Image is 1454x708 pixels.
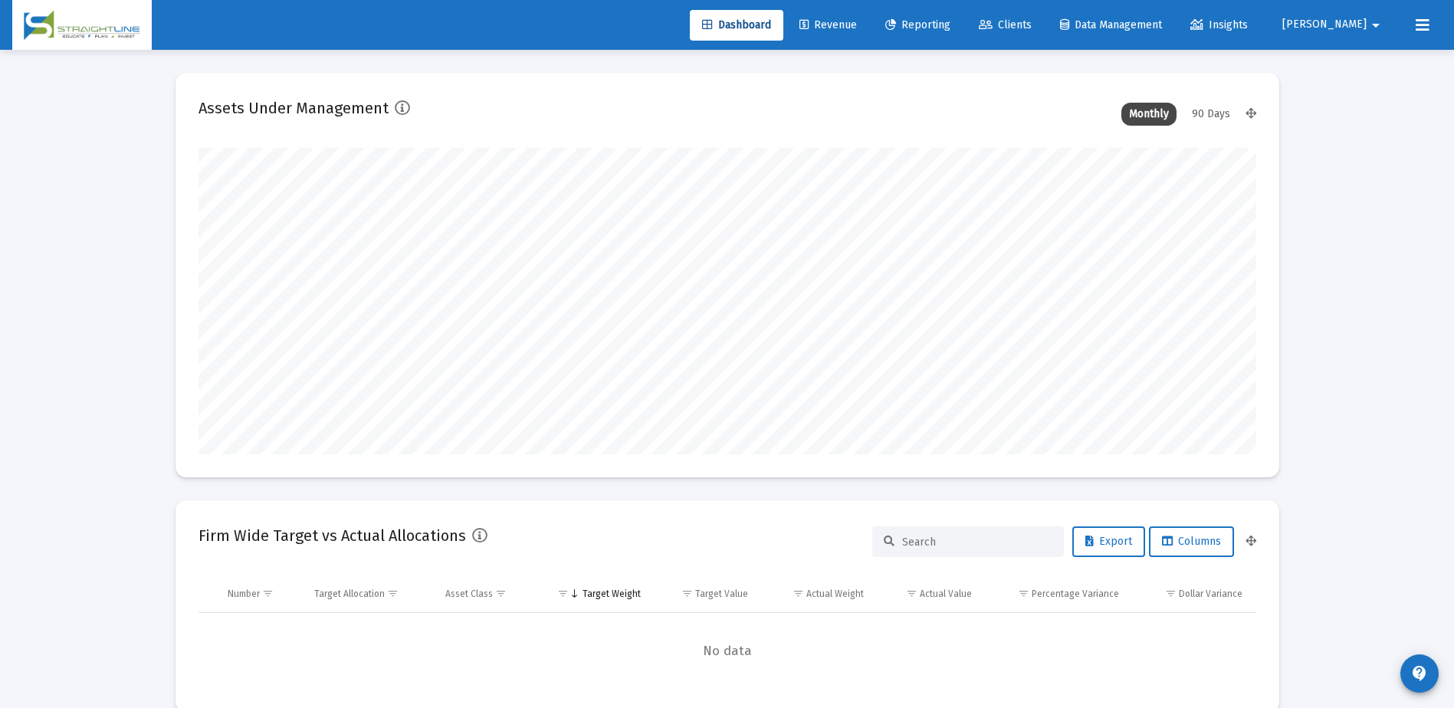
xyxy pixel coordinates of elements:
td: Column Target Value [652,575,760,612]
td: Column Dollar Variance [1130,575,1255,612]
div: Percentage Variance [1032,588,1119,600]
span: Show filter options for column 'Asset Class' [495,588,507,599]
div: Actual Value [920,588,972,600]
div: Number [228,588,260,600]
a: Data Management [1048,10,1174,41]
td: Column Actual Weight [759,575,874,612]
span: Show filter options for column 'Number' [262,588,274,599]
span: Show filter options for column 'Target Value' [681,588,693,599]
a: Insights [1178,10,1260,41]
span: Revenue [799,18,857,31]
div: Target Weight [583,588,641,600]
td: Column Asset Class [435,575,537,612]
td: Column Percentage Variance [983,575,1130,612]
mat-icon: arrow_drop_down [1367,10,1385,41]
div: Monthly [1121,103,1177,126]
a: Clients [967,10,1044,41]
h2: Assets Under Management [199,96,389,120]
img: Dashboard [24,10,140,41]
span: Show filter options for column 'Percentage Variance' [1018,588,1029,599]
div: Asset Class [445,588,493,600]
a: Reporting [873,10,963,41]
span: [PERSON_NAME] [1282,18,1367,31]
td: Column Actual Value [875,575,983,612]
button: Columns [1149,526,1234,557]
mat-icon: contact_support [1410,664,1429,683]
button: [PERSON_NAME] [1264,9,1403,40]
input: Search [902,536,1052,549]
span: Show filter options for column 'Target Weight' [557,588,569,599]
span: Show filter options for column 'Dollar Variance' [1165,588,1177,599]
div: Target Value [695,588,748,600]
td: Column Target Weight [537,575,652,612]
div: 90 Days [1184,103,1238,126]
span: Insights [1190,18,1248,31]
td: Column Number [217,575,304,612]
a: Revenue [787,10,869,41]
div: Actual Weight [806,588,864,600]
span: Data Management [1060,18,1162,31]
span: Show filter options for column 'Actual Value' [906,588,917,599]
span: Columns [1162,535,1221,548]
td: Column Target Allocation [304,575,435,612]
span: Show filter options for column 'Actual Weight' [793,588,804,599]
span: Clients [979,18,1032,31]
span: No data [199,643,1256,660]
button: Export [1072,526,1145,557]
a: Dashboard [690,10,783,41]
div: Target Allocation [314,588,385,600]
span: Dashboard [702,18,771,31]
span: Reporting [885,18,950,31]
span: Show filter options for column 'Target Allocation' [387,588,399,599]
div: Data grid [199,575,1256,690]
div: Dollar Variance [1179,588,1242,600]
span: Export [1085,535,1132,548]
h2: Firm Wide Target vs Actual Allocations [199,523,466,548]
